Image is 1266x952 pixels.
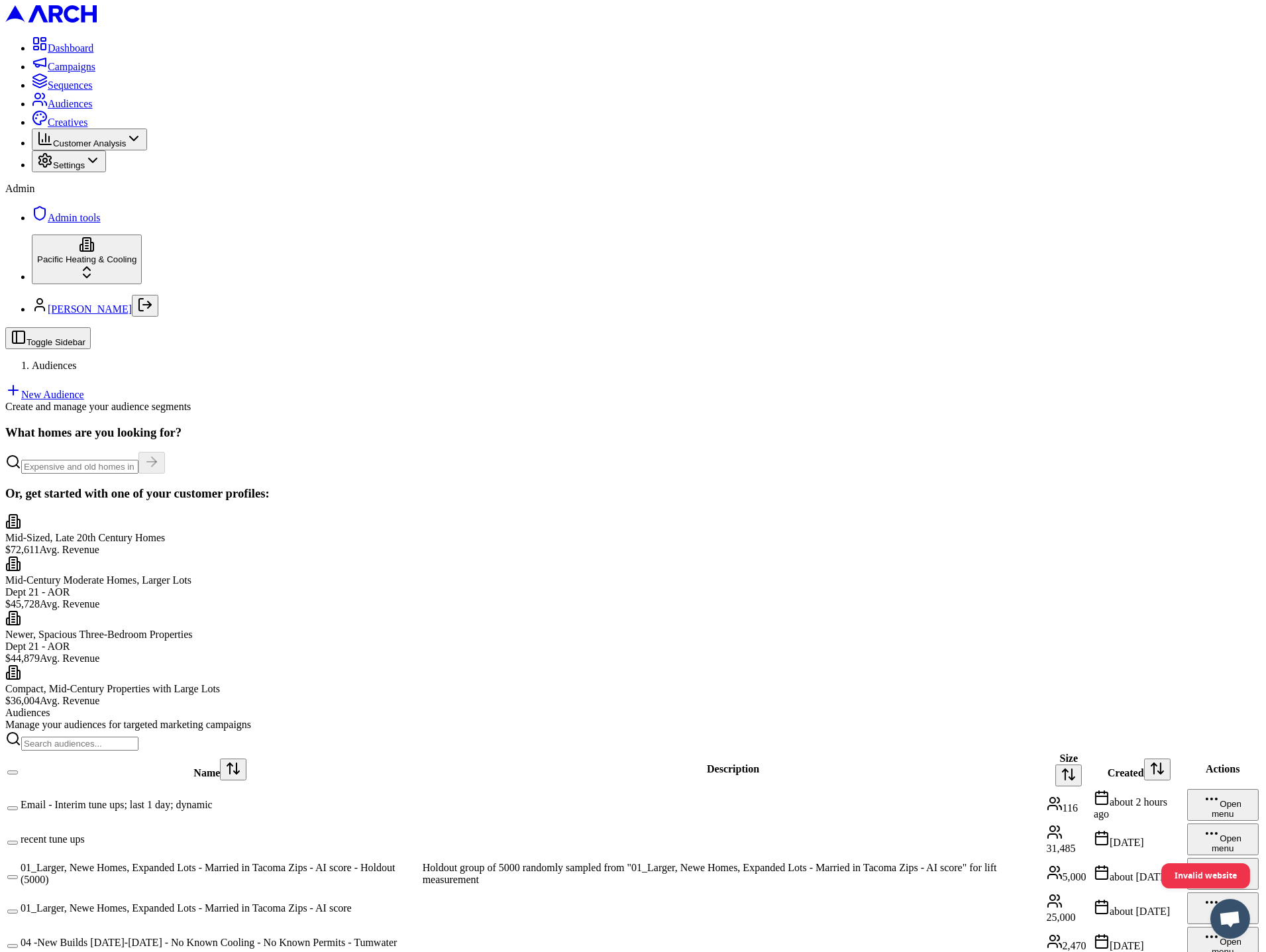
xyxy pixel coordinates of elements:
span: Invalid website [1175,864,1237,887]
input: Expensive and old homes in greater SF Bay Area [21,460,138,474]
h3: Or, get started with one of your customer profiles: [5,486,1261,501]
button: Open menu [1187,858,1259,890]
span: Dept 21 - AOR [5,586,70,598]
span: $ 72,611 [5,544,39,555]
nav: breadcrumb [5,360,1261,372]
span: Admin tools [48,212,101,223]
span: $ 44,879 [5,653,40,664]
span: Creatives [48,117,87,128]
div: [DATE] [1094,933,1184,952]
button: Open menu [1187,892,1259,924]
span: Audiences [32,360,77,371]
span: Campaigns [48,61,95,72]
td: recent tune ups [20,823,421,856]
span: Avg. Revenue [40,598,99,609]
div: Created [1094,759,1184,780]
th: Actions [1187,752,1259,787]
button: Settings [32,150,106,172]
div: Name [21,759,420,780]
td: 01_Larger, Newe Homes, Expanded Lots - Married in Tacoma Zips - AI score - Holdout (5000) [20,857,421,890]
td: Holdout group of 5000 randomly sampled from "01_Larger, Newe Homes, Expanded Lots - Married in Ta... [422,857,1045,890]
span: Dept 21 - AOR [5,641,70,652]
span: Settings [53,160,85,170]
div: Admin [5,183,1261,195]
a: Sequences [32,79,93,91]
span: $ 36,004 [5,695,40,706]
a: Creatives [32,117,87,128]
div: 25,000 [1047,893,1091,924]
td: Email - Interim tune ups; last 1 day; dynamic [20,788,421,821]
h3: What homes are you looking for? [5,425,1261,440]
div: 116 [1047,796,1091,814]
span: Dashboard [48,42,93,54]
div: [DATE] [1094,830,1184,849]
a: Dashboard [32,42,93,54]
button: Customer Analysis [32,129,147,150]
a: New Audience [5,389,84,400]
div: about [DATE] [1094,865,1184,883]
button: Open menu [1187,789,1259,821]
div: about 2 hours ago [1094,790,1184,820]
span: Avg. Revenue [40,695,99,706]
div: Compact, Mid-Century Properties with Large Lots [5,683,1261,695]
span: Pacific Heating & Cooling [37,254,136,264]
div: Newer, Spacious Three-Bedroom Properties [5,629,1261,641]
span: Customer Analysis [53,138,126,148]
input: Search audiences... [21,737,138,751]
div: Create and manage your audience segments [5,401,1261,413]
div: Manage your audiences for targeted marketing campaigns [5,719,1261,731]
span: Open menu [1212,799,1241,819]
span: Sequences [48,79,93,91]
a: [PERSON_NAME] [48,303,132,315]
div: Mid-Century Moderate Homes, Larger Lots [5,574,1261,586]
button: Open menu [1187,823,1259,855]
a: Campaigns [32,61,95,72]
div: Audiences [5,707,1261,719]
a: Admin tools [32,212,101,223]
div: 5,000 [1047,865,1091,883]
span: Avg. Revenue [40,653,99,664]
span: Avg. Revenue [39,544,99,555]
span: Toggle Sidebar [26,337,85,347]
span: $ 45,728 [5,598,40,609]
button: Log out [132,295,158,317]
div: Mid-Sized, Late 20th Century Homes [5,532,1261,544]
th: Description [422,752,1045,787]
div: 31,485 [1047,824,1091,855]
div: Open chat [1210,899,1250,939]
button: Toggle Sidebar [5,327,91,349]
div: 2,470 [1047,933,1091,952]
div: Size [1047,753,1091,786]
div: about [DATE] [1094,899,1184,918]
a: Audiences [32,98,93,109]
span: Audiences [48,98,93,109]
td: 01_Larger, Newe Homes, Expanded Lots - Married in Tacoma Zips - AI score [20,892,421,925]
button: Pacific Heating & Cooling [32,235,142,284]
span: Open menu [1212,833,1241,853]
